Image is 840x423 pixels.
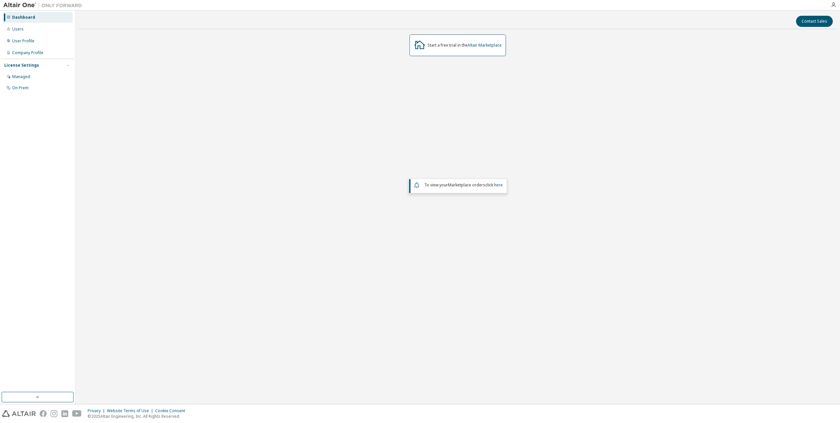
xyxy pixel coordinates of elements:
div: Company Profile [12,50,43,55]
img: facebook.svg [40,410,47,417]
img: altair_logo.svg [2,410,36,417]
div: Dashboard [12,15,35,20]
div: User Profile [12,38,34,44]
div: Users [12,27,24,32]
img: youtube.svg [72,410,82,417]
p: © 2025 Altair Engineering, Inc. All Rights Reserved. [88,413,189,419]
div: Start a free trial in the [428,43,502,48]
div: Cookie Consent [155,408,189,413]
div: License Settings [4,63,39,68]
img: Altair One [3,2,85,9]
a: Altair Marketplace [468,42,502,48]
em: Marketplace orders [448,182,485,188]
div: Website Terms of Use [107,408,155,413]
img: instagram.svg [51,410,57,417]
span: To view your click [424,182,503,188]
a: here [494,182,503,188]
div: Privacy [88,408,107,413]
div: On Prem [12,85,29,91]
div: Managed [12,74,30,79]
button: Contact Sales [796,16,833,27]
img: linkedin.svg [61,410,68,417]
